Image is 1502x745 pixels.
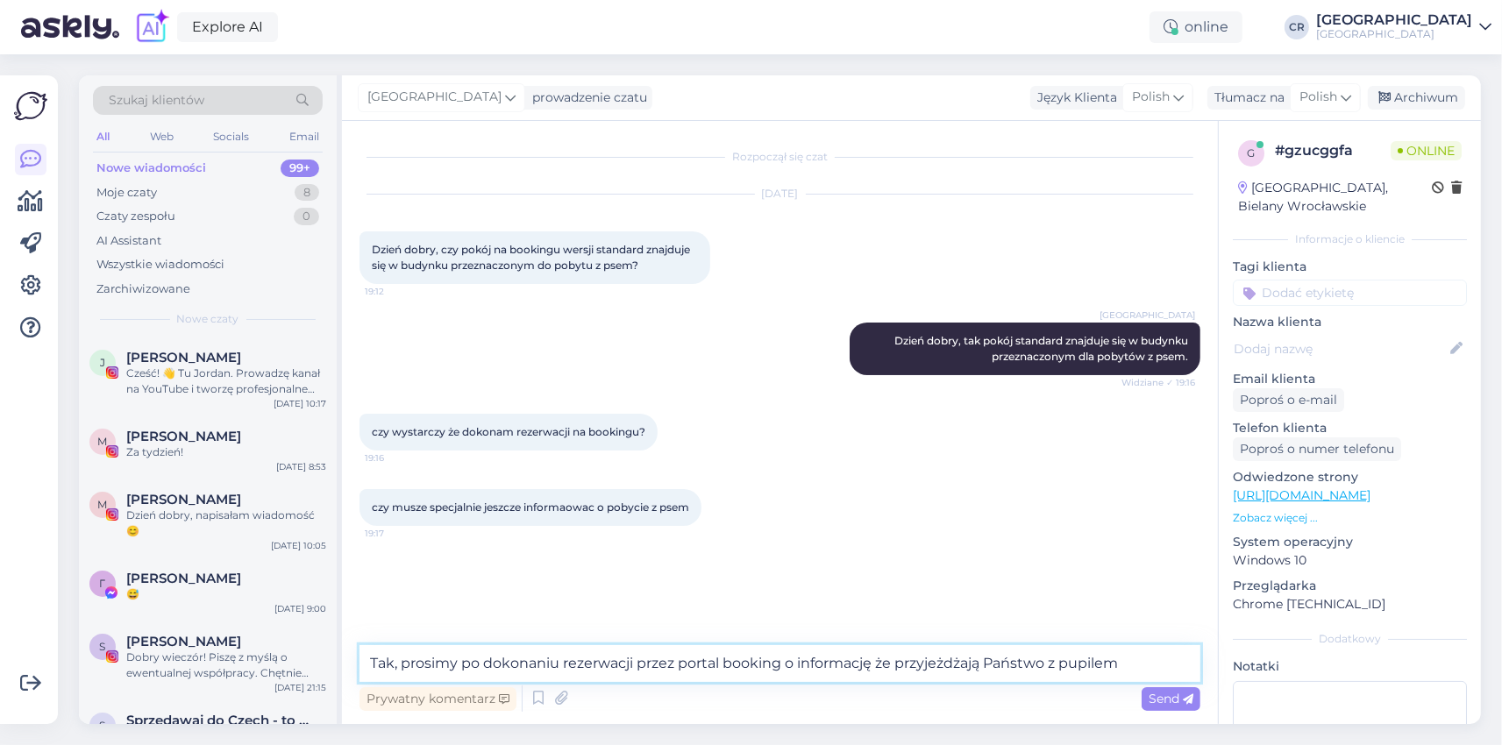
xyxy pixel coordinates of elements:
div: Poproś o e-mail [1233,388,1344,412]
div: [DATE] 10:05 [271,539,326,552]
p: Przeglądarka [1233,577,1467,595]
span: 19:17 [365,527,431,540]
span: Галина Попова [126,571,241,586]
p: Telefon klienta [1233,419,1467,437]
div: prowadzenie czatu [525,89,647,107]
div: Poproś o numer telefonu [1233,437,1401,461]
span: Send [1149,691,1193,706]
a: Explore AI [177,12,278,42]
div: # gzucggfa [1275,140,1391,161]
span: [GEOGRAPHIC_DATA] [1100,309,1195,322]
img: Askly Logo [14,89,47,123]
div: [DATE] [359,186,1200,202]
div: 😅 [126,586,326,602]
p: Odwiedzone strony [1233,468,1467,486]
div: 8 [295,184,319,202]
div: Za tydzień! [126,444,326,460]
span: Г [100,577,106,590]
div: [GEOGRAPHIC_DATA] [1316,27,1472,41]
div: Dobry wieczór! Piszę z myślą o ewentualnej współpracy. Chętnie przygotuję materiały w ramach poby... [126,649,326,681]
p: Zobacz więcej ... [1233,510,1467,526]
div: Dzień dobry, napisałam wiadomość 😊 [126,507,326,539]
a: [URL][DOMAIN_NAME] [1233,487,1370,503]
div: Nowe wiadomości [96,160,206,177]
div: Tłumacz na [1207,89,1285,107]
div: Socials [210,125,253,148]
span: Polish [1299,88,1337,107]
div: [DATE] 10:17 [274,397,326,410]
span: Online [1391,141,1462,160]
p: Email klienta [1233,370,1467,388]
div: Rozpoczął się czat [359,149,1200,165]
div: Zarchiwizowane [96,280,190,298]
div: online [1150,11,1242,43]
div: Czaty zespołu [96,208,175,225]
span: Jordan Koman [126,350,241,365]
span: czy wystarczy że dokonam rezerwacji na bookingu? [372,425,645,438]
span: Dzień dobry, tak pokój standard znajduje się w budynku przeznaczonym dla pobytów z psem. [894,334,1191,363]
div: Archiwum [1368,86,1465,110]
p: Nazwa klienta [1233,313,1467,331]
div: [GEOGRAPHIC_DATA], Bielany Wrocławskie [1238,179,1432,216]
div: Web [146,125,177,148]
img: explore-ai [133,9,170,46]
span: 19:12 [365,285,431,298]
span: S [100,719,106,732]
span: Sylwia Tomczak [126,634,241,649]
span: Sprzedawaj do Czech - to proste! [126,713,309,728]
div: [DATE] 9:00 [274,602,326,615]
span: Widziane ✓ 19:16 [1121,376,1195,389]
div: Język Klienta [1030,89,1117,107]
span: g [1248,146,1256,160]
p: Tagi klienta [1233,258,1467,276]
div: All [93,125,113,148]
div: Moje czaty [96,184,157,202]
div: 0 [294,208,319,225]
span: Polish [1132,88,1170,107]
div: Cześć! 👋 Tu Jordan. Prowadzę kanał na YouTube i tworzę profesjonalne rolki oraz zdjęcia do social... [126,365,326,397]
span: S [100,640,106,653]
div: Prywatny komentarz [359,687,516,711]
p: Chrome [TECHNICAL_ID] [1233,595,1467,614]
span: 19:16 [365,451,431,465]
span: J [100,356,105,369]
div: 99+ [281,160,319,177]
input: Dodaj nazwę [1234,339,1447,358]
div: AI Assistant [96,232,161,250]
p: System operacyjny [1233,533,1467,551]
p: Notatki [1233,657,1467,676]
textarea: Tak, prosimy po dokonaniu rezerwacji przez portal booking o informację że przyjeżdżają Państwo z ... [359,645,1200,682]
div: Email [286,125,323,148]
div: CR [1285,15,1309,39]
p: Windows 10 [1233,551,1467,570]
span: Nowe czaty [177,311,239,327]
span: Dzień dobry, czy pokój na bookingu wersji standard znajduje się w budynku przeznaczonym do pobytu... [372,243,693,272]
div: Wszystkie wiadomości [96,256,224,273]
span: Monika Kowalewska [126,492,241,507]
div: Dodatkowy [1233,631,1467,647]
span: czy musze specjalnie jeszcze informaowac o pobycie z psem [372,500,689,514]
span: [GEOGRAPHIC_DATA] [367,88,502,107]
span: Małgorzata K [126,429,241,444]
div: [DATE] 8:53 [276,460,326,473]
div: [DATE] 21:15 [274,681,326,694]
span: M [98,498,108,511]
span: M [98,435,108,448]
input: Dodać etykietę [1233,280,1467,306]
div: Informacje o kliencie [1233,231,1467,247]
span: Szukaj klientów [109,91,204,110]
a: [GEOGRAPHIC_DATA][GEOGRAPHIC_DATA] [1316,13,1491,41]
div: [GEOGRAPHIC_DATA] [1316,13,1472,27]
